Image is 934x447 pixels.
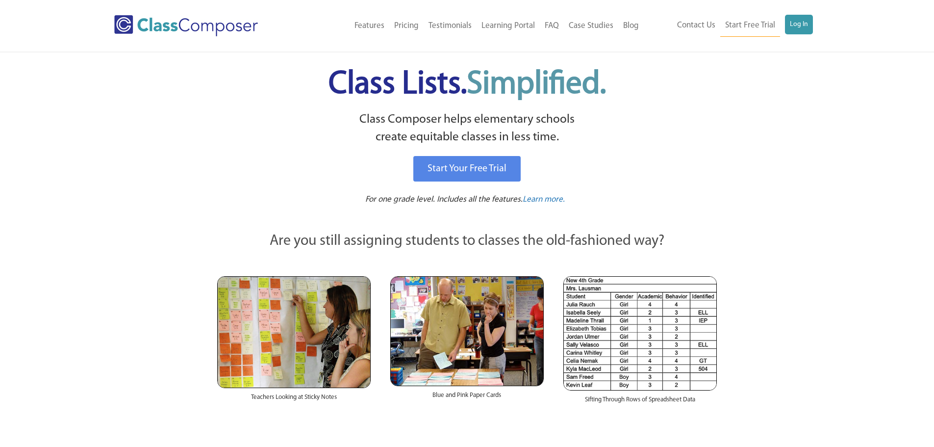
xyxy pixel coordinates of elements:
a: Start Free Trial [720,15,780,37]
span: Learn more. [523,195,565,204]
span: Simplified. [467,69,606,101]
img: Class Composer [114,15,258,36]
span: Class Lists. [328,69,606,101]
nav: Header Menu [644,15,813,37]
div: Teachers Looking at Sticky Notes [217,388,371,412]
a: Start Your Free Trial [413,156,521,182]
a: Features [350,15,389,37]
a: Pricing [389,15,424,37]
a: FAQ [540,15,564,37]
span: Start Your Free Trial [428,164,506,174]
a: Log In [785,15,813,34]
p: Are you still assigning students to classes the old-fashioned way? [217,231,717,252]
a: Testimonials [424,15,477,37]
img: Spreadsheets [563,276,717,391]
span: For one grade level. Includes all the features. [365,195,523,204]
nav: Header Menu [298,15,644,37]
a: Case Studies [564,15,618,37]
div: Blue and Pink Paper Cards [390,386,544,410]
a: Learn more. [523,194,565,206]
img: Teachers Looking at Sticky Notes [217,276,371,388]
a: Blog [618,15,644,37]
p: Class Composer helps elementary schools create equitable classes in less time. [216,111,719,147]
img: Blue and Pink Paper Cards [390,276,544,386]
a: Learning Portal [477,15,540,37]
div: Sifting Through Rows of Spreadsheet Data [563,391,717,414]
a: Contact Us [672,15,720,36]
